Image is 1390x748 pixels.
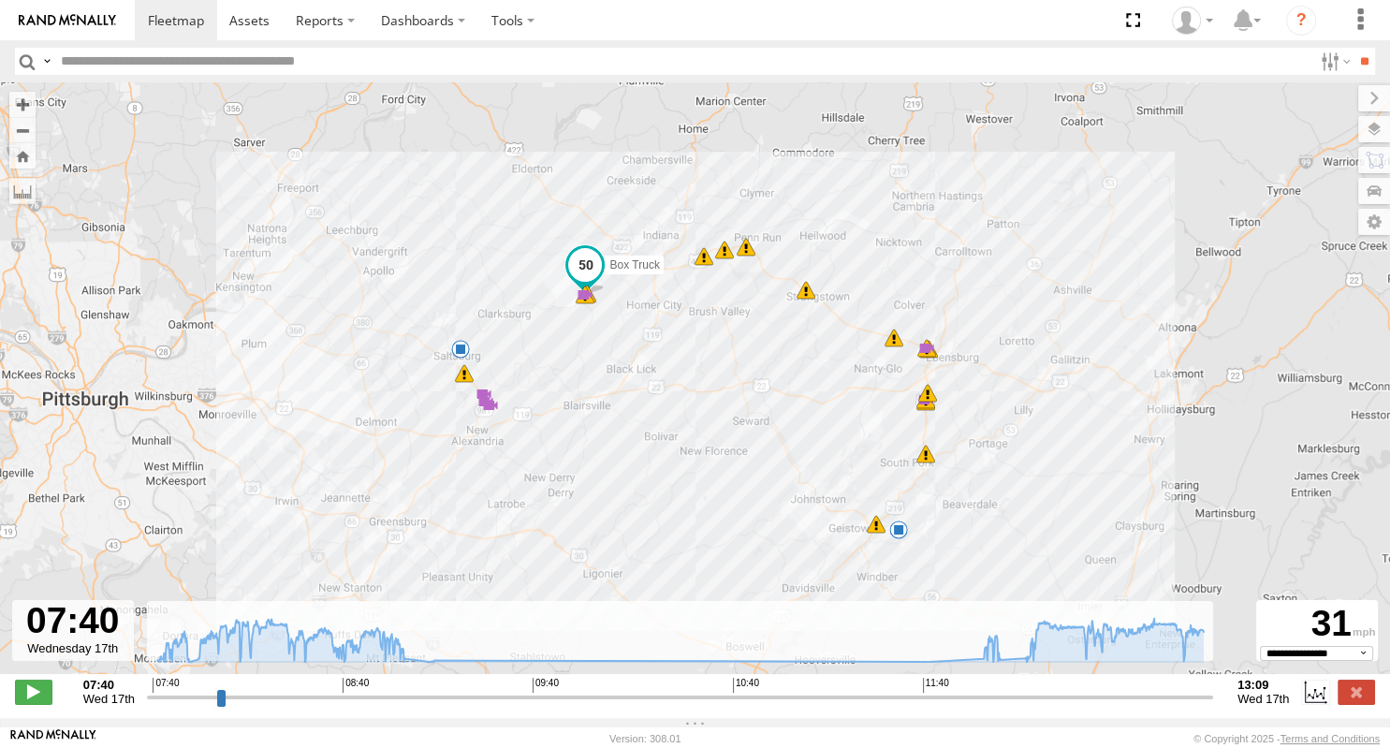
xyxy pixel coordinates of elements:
[867,515,885,534] div: 10
[1259,603,1375,646] div: 31
[609,258,659,271] span: Box Truck
[83,678,135,692] strong: 07:40
[1280,733,1380,744] a: Terms and Conditions
[1237,692,1289,706] span: Wed 17th Sep 2025
[733,678,759,693] span: 10:40
[1165,7,1220,35] div: Samantha Graf
[923,678,949,693] span: 11:40
[9,117,36,143] button: Zoom out
[609,733,680,744] div: Version: 308.01
[15,680,52,704] label: Play/Stop
[39,48,54,75] label: Search Query
[83,692,135,706] span: Wed 17th Sep 2025
[1358,209,1390,235] label: Map Settings
[9,92,36,117] button: Zoom in
[9,143,36,169] button: Zoom Home
[1313,48,1353,75] label: Search Filter Options
[455,364,474,383] div: 8
[1193,733,1380,744] div: © Copyright 2025 -
[888,521,907,539] div: 7
[1237,678,1289,692] strong: 13:09
[343,678,369,693] span: 08:40
[9,178,36,204] label: Measure
[19,14,116,27] img: rand-logo.svg
[1338,680,1375,704] label: Close
[533,678,559,693] span: 09:40
[1286,6,1316,36] i: ?
[153,678,179,693] span: 07:40
[10,729,96,748] a: Visit our Website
